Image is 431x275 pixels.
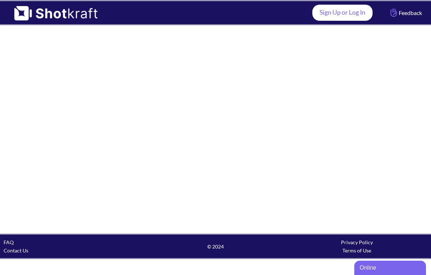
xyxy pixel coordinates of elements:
img: Hand Icon [389,6,399,19]
a: Contact Us [4,247,28,254]
div: Privacy Policy [286,238,427,246]
a: FAQ [4,239,14,245]
span: © 2024 [145,242,286,251]
a: Sign Up or Log In [312,5,373,21]
div: Terms of Use [286,246,427,255]
span: Feedback [389,9,422,17]
iframe: chat widget [354,259,427,275]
